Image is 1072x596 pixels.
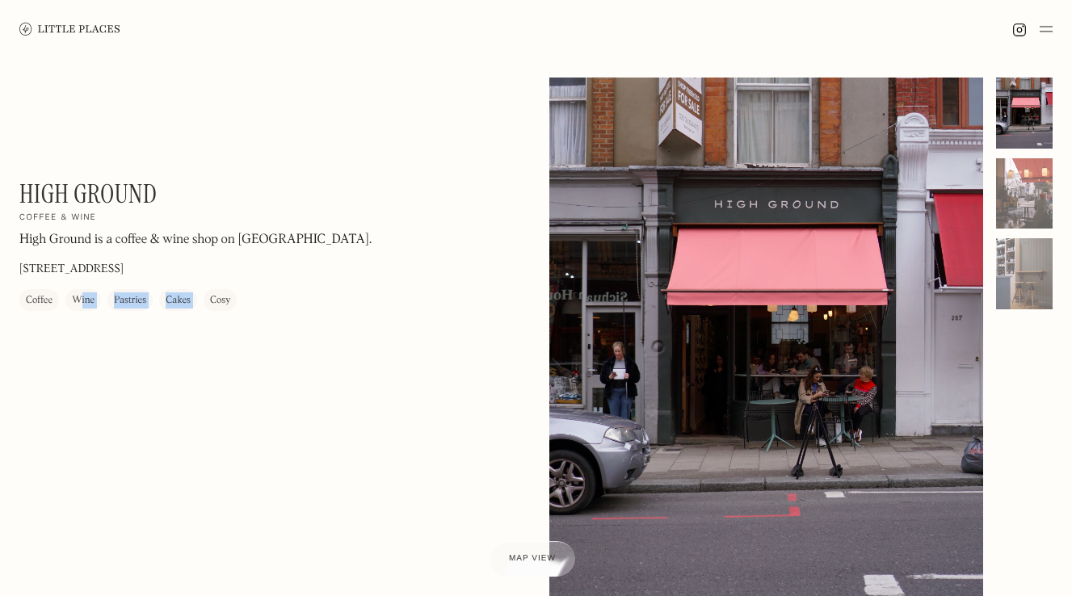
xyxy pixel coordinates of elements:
[490,541,575,577] a: Map view
[19,213,96,225] h2: Coffee & wine
[210,293,230,309] div: Cosy
[509,554,556,563] span: Map view
[166,293,191,309] div: Cakes
[19,262,124,279] p: [STREET_ADDRESS]
[19,231,372,250] p: High Ground is a coffee & wine shop on [GEOGRAPHIC_DATA].
[19,178,157,209] h1: High Ground
[26,293,53,309] div: Coffee
[114,293,146,309] div: Pastries
[72,293,95,309] div: Wine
